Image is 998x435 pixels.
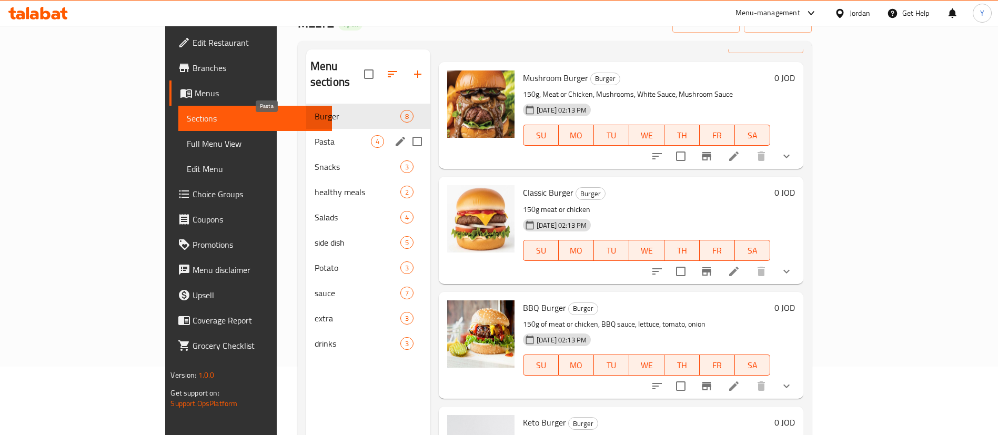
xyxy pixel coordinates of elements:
button: SU [523,355,559,376]
span: 2 [401,187,413,197]
span: export [752,16,803,29]
span: Promotions [193,238,324,251]
span: MO [563,243,590,258]
button: delete [749,373,774,399]
h6: 0 JOD [774,415,795,430]
a: Sections [178,106,332,131]
span: Potato [315,261,400,274]
span: Branches [193,62,324,74]
span: side dish [315,236,400,249]
div: Potato3 [306,255,430,280]
a: Coverage Report [169,308,332,333]
span: MO [563,128,590,143]
span: Classic Burger [523,185,573,200]
span: [DATE] 02:13 PM [532,105,591,115]
span: Snacks [315,160,400,173]
div: sauce7 [306,280,430,306]
p: 150g meat or chicken [523,203,770,216]
span: drinks [315,337,400,350]
span: 4 [401,213,413,222]
a: Promotions [169,232,332,257]
div: Burger [590,73,620,85]
span: SU [528,243,555,258]
span: 3 [401,162,413,172]
button: show more [774,144,799,169]
span: 7 [401,288,413,298]
span: BBQ Burger [523,300,566,316]
button: FR [700,240,735,261]
span: SU [528,128,555,143]
button: SU [523,240,559,261]
svg: Show Choices [780,150,793,163]
span: Select all sections [358,63,380,85]
div: items [400,261,414,274]
a: Branches [169,55,332,80]
span: Edit Restaurant [193,36,324,49]
button: TU [594,125,629,146]
span: [DATE] 02:13 PM [532,335,591,345]
span: 3 [401,263,413,273]
a: Choice Groups [169,181,332,207]
button: TH [664,355,700,376]
div: Burger [568,417,598,430]
span: Salads [315,211,400,224]
span: SA [739,358,766,373]
button: WE [629,355,664,376]
span: Sort sections [380,62,405,87]
span: WE [633,358,660,373]
span: MO [563,358,590,373]
button: TH [664,240,700,261]
button: Branch-specific-item [694,259,719,284]
nav: Menu sections [306,99,430,360]
button: show more [774,373,799,399]
button: MO [559,125,594,146]
span: Burger [591,73,620,85]
span: Select to update [670,260,692,282]
span: sauce [315,287,400,299]
img: Classic Burger [447,185,515,252]
span: TU [598,243,625,258]
h2: Menu items [439,21,491,53]
div: Burger [576,187,606,200]
span: Grocery Checklist [193,339,324,352]
span: Upsell [193,289,324,301]
div: side dish5 [306,230,430,255]
a: Support.OpsPlatform [170,397,237,410]
span: Y [980,7,984,19]
span: import [681,16,731,29]
span: Menus [195,87,324,99]
span: Burger [569,302,598,315]
div: Burger8 [306,104,430,129]
span: 8 [401,112,413,122]
span: TH [669,243,695,258]
span: Coupons [193,213,324,226]
div: Pasta4edit [306,129,430,154]
a: Edit Restaurant [169,30,332,55]
button: delete [749,144,774,169]
div: items [400,186,414,198]
a: Grocery Checklist [169,333,332,358]
a: Upsell [169,282,332,308]
a: Edit menu item [728,150,740,163]
a: Edit Menu [178,156,332,181]
div: items [400,337,414,350]
p: 150g of meat or chicken, BBQ sauce, lettuce, tomato, onion [523,318,770,331]
span: Burger [315,110,400,123]
span: WE [633,128,660,143]
div: items [400,160,414,173]
span: Pasta [315,135,371,148]
h6: 0 JOD [774,300,795,315]
span: SU [528,358,555,373]
div: Jordan [850,7,870,19]
span: FR [704,243,731,258]
span: TH [669,358,695,373]
span: Edit Menu [187,163,324,175]
div: items [400,312,414,325]
p: 150g, Meat or Chicken, Mushrooms, White Sauce, Mushroom Sauce [523,88,770,101]
a: Edit menu item [728,265,740,278]
button: sort-choices [644,373,670,399]
a: Menus [169,80,332,106]
button: sort-choices [644,144,670,169]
